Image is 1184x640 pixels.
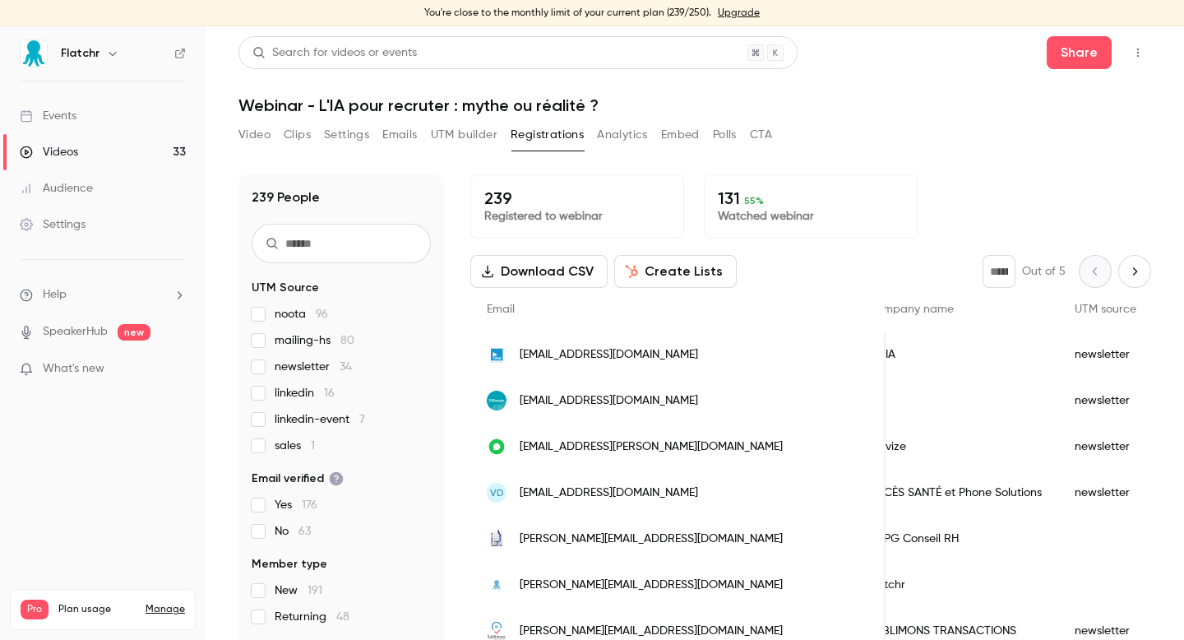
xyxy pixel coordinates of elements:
[284,122,311,148] button: Clips
[275,411,365,428] span: linkedin-event
[1075,304,1136,315] span: UTM source
[43,323,108,341] a: SpeakerHub
[487,529,506,549] img: cnpgconseil.com
[252,280,319,296] span: UTM Source
[520,392,698,410] span: [EMAIL_ADDRESS][DOMAIN_NAME]
[852,378,1058,424] div: .
[868,304,954,315] span: Company name
[21,600,49,619] span: Pro
[1022,263,1066,280] p: Out of 5
[852,562,1058,608] div: Flatchr
[852,332,1058,378] div: CITIA
[238,95,1151,115] h1: Webinar - L'IA pour recruter : mythe ou réalité ?
[597,122,648,148] button: Analytics
[58,603,136,616] span: Plan usage
[43,286,67,304] span: Help
[275,582,322,599] span: New
[20,216,86,233] div: Settings
[1058,378,1166,424] div: newsletter
[718,188,904,208] p: 131
[470,255,608,288] button: Download CSV
[520,438,783,456] span: [EMAIL_ADDRESS][PERSON_NAME][DOMAIN_NAME]
[43,360,104,378] span: What's new
[852,516,1058,562] div: CNPG Conseil RH
[275,438,315,454] span: sales
[275,359,352,375] span: newsletter
[275,385,335,401] span: linkedin
[20,286,186,304] li: help-dropdown-opener
[713,122,737,148] button: Polls
[359,414,365,425] span: 7
[340,361,352,373] span: 34
[484,208,670,225] p: Registered to webinar
[490,485,504,500] span: VD
[324,387,335,399] span: 16
[520,485,698,502] span: [EMAIL_ADDRESS][DOMAIN_NAME]
[20,180,93,197] div: Audience
[298,526,311,537] span: 63
[520,623,783,640] span: [PERSON_NAME][EMAIL_ADDRESS][DOMAIN_NAME]
[718,7,760,20] a: Upgrade
[61,45,99,62] h6: Flatchr
[520,577,783,594] span: [PERSON_NAME][EMAIL_ADDRESS][DOMAIN_NAME]
[20,108,76,124] div: Events
[1058,332,1166,378] div: newsletter
[252,471,344,487] span: Email verified
[340,335,354,346] span: 80
[718,208,904,225] p: Watched webinar
[484,188,670,208] p: 239
[744,195,764,206] span: 55 %
[520,531,783,548] span: [PERSON_NAME][EMAIL_ADDRESS][DOMAIN_NAME]
[1058,424,1166,470] div: newsletter
[1118,255,1151,288] button: Next page
[21,40,47,67] img: Flatchr
[308,585,322,596] span: 191
[1058,470,1166,516] div: newsletter
[382,122,417,148] button: Emails
[146,603,185,616] a: Manage
[511,122,584,148] button: Registrations
[275,523,311,540] span: No
[166,362,186,377] iframe: Noticeable Trigger
[311,440,315,452] span: 1
[852,424,1058,470] div: iAdvize
[852,470,1058,516] div: ACCÈS SANTÉ et Phone Solutions
[336,611,349,623] span: 48
[275,609,349,625] span: Returning
[275,306,328,322] span: noota
[302,499,317,511] span: 176
[661,122,700,148] button: Embed
[238,122,271,148] button: Video
[252,188,320,207] h1: 239 People
[487,391,506,410] img: campus.esbanque.fr
[324,122,369,148] button: Settings
[275,332,354,349] span: mailing-hs
[520,346,698,364] span: [EMAIL_ADDRESS][DOMAIN_NAME]
[316,308,328,320] span: 96
[118,324,150,341] span: new
[20,144,78,160] div: Videos
[614,255,737,288] button: Create Lists
[487,575,506,595] img: flatchr.io
[252,556,327,573] span: Member type
[1047,36,1112,69] button: Share
[487,345,506,364] img: citia.org
[1125,39,1151,66] button: Top Bar Actions
[431,122,497,148] button: UTM builder
[487,304,515,315] span: Email
[750,122,772,148] button: CTA
[487,437,506,457] img: iadvize.com
[252,44,417,62] div: Search for videos or events
[275,497,317,513] span: Yes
